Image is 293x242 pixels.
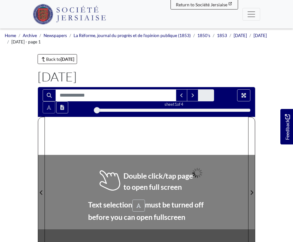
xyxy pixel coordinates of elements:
[197,33,210,38] a: 1850's
[11,39,41,44] span: [DATE] - page 1
[23,33,37,38] a: Archive
[97,101,250,107] div: sheet of 4
[33,3,106,26] a: Société Jersiaise logo
[284,114,291,140] span: Feedback
[176,89,187,101] button: Previous Match
[187,89,198,101] button: Next Match
[237,89,250,101] button: Full screen mode
[44,33,67,38] a: Newspapers
[175,102,177,107] span: 1
[217,33,227,38] a: 1853
[242,8,260,21] button: Menu
[56,101,68,113] button: Open transcription window
[74,33,191,38] a: La Réforme, journal du progrès et de l'opinion publique (1853)
[43,89,56,101] button: Search
[56,89,176,101] input: Search for
[43,101,55,113] button: Toggle text selection (Alt+T)
[61,56,74,62] strong: [DATE]
[38,69,255,84] h1: [DATE]
[234,33,247,38] a: [DATE]
[176,2,227,7] span: Return to Société Jersiaise
[254,33,267,38] a: [DATE]
[33,4,106,24] img: Société Jersiaise
[247,10,256,19] span: Menu
[38,54,77,64] a: Back to[DATE]
[5,33,16,38] a: Home
[280,109,293,144] a: Would you like to provide feedback?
